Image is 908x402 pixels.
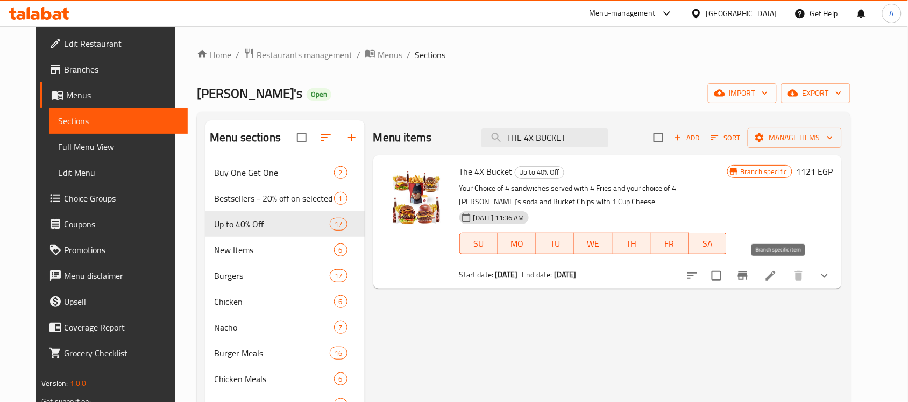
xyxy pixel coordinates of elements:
div: Menu-management [590,7,656,20]
div: Burger Meals16 [205,340,365,366]
span: 2 [335,168,347,178]
h6: 1121 EGP [797,164,833,179]
a: Home [197,48,231,61]
span: Burger Meals [214,347,330,360]
span: Menu disclaimer [64,269,179,282]
h2: Menu items [373,130,432,146]
span: Restaurants management [257,48,352,61]
span: SA [693,236,723,252]
span: Branch specific [736,167,792,177]
button: Sort [708,130,743,146]
span: Chicken [214,295,334,308]
li: / [357,48,360,61]
span: Grocery Checklist [64,347,179,360]
span: Nacho [214,321,334,334]
span: 1.0.0 [70,376,87,390]
div: Open [307,88,331,101]
div: New Items6 [205,237,365,263]
a: Sections [49,108,188,134]
button: SA [689,233,727,254]
span: Sort items [704,130,748,146]
span: Open [307,90,331,99]
span: export [790,87,842,100]
span: Version: [41,376,68,390]
span: Edit Menu [58,166,179,179]
div: Up to 40% Off17 [205,211,365,237]
span: 17 [330,219,346,229]
span: Select section [647,126,670,149]
a: Edit menu item [764,269,777,282]
span: Add [672,132,701,144]
b: [DATE] [495,268,518,282]
span: Start date: [459,268,494,282]
button: WE [574,233,613,254]
li: / [236,48,239,61]
a: Branches [40,56,188,82]
button: Add section [339,125,365,150]
a: Promotions [40,237,188,263]
span: Full Menu View [58,140,179,153]
a: Full Menu View [49,134,188,160]
span: Up to 40% Off [515,166,564,178]
div: items [334,321,347,334]
b: [DATE] [554,268,577,282]
a: Choice Groups [40,185,188,211]
span: MO [502,236,532,252]
span: Chicken Meals [214,372,334,385]
a: Edit Menu [49,160,188,185]
a: Grocery Checklist [40,340,188,366]
span: Bestsellers - 20% off on selected items [214,192,334,205]
span: 6 [335,374,347,384]
a: Menus [40,82,188,108]
span: Sections [415,48,445,61]
span: Buy One Get One [214,166,334,179]
span: Sort sections [313,125,339,150]
div: items [330,218,347,231]
button: export [781,83,850,103]
input: search [481,128,608,147]
a: Edit Restaurant [40,31,188,56]
span: Manage items [756,131,833,145]
span: Choice Groups [64,192,179,205]
span: The 4X Bucket [459,163,513,180]
span: Up to 40% Off [214,218,330,231]
span: Coupons [64,218,179,231]
div: items [334,295,347,308]
div: New Items [214,243,334,256]
a: Coverage Report [40,314,188,340]
span: Branches [64,63,179,76]
div: items [334,243,347,256]
div: items [330,347,347,360]
button: SU [459,233,498,254]
span: 6 [335,297,347,307]
button: show more [812,263,838,289]
li: / [407,48,410,61]
button: MO [498,233,536,254]
span: End date: [522,268,552,282]
button: TU [536,233,574,254]
img: The 4X Bucket [382,164,451,233]
span: Promotions [64,243,179,256]
span: 7 [335,322,347,333]
button: Add [670,130,704,146]
a: Restaurants management [244,48,352,62]
svg: Show Choices [818,269,831,282]
span: import [717,87,768,100]
button: TH [613,233,651,254]
span: 6 [335,245,347,255]
div: Chicken6 [205,289,365,314]
button: sort-choices [679,263,705,289]
span: TU [541,236,570,252]
a: Menus [365,48,402,62]
span: WE [579,236,608,252]
span: Select all sections [290,126,313,149]
span: FR [655,236,685,252]
div: [GEOGRAPHIC_DATA] [706,8,777,19]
